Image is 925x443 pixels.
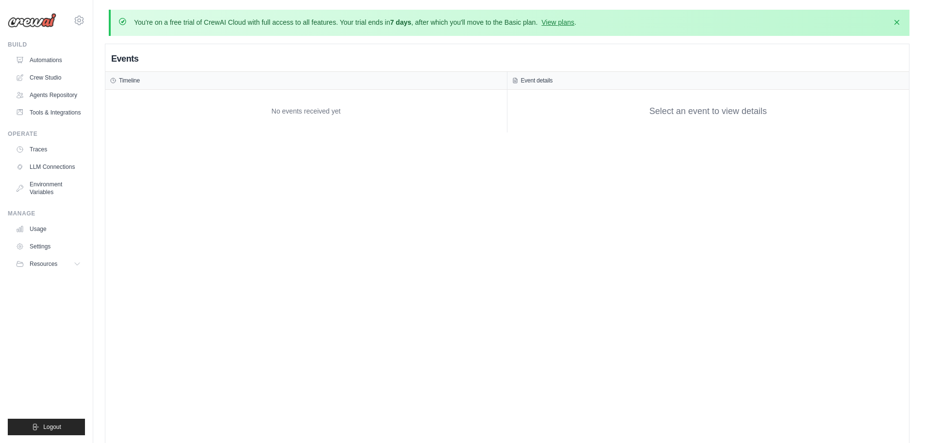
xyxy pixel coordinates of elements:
[8,13,56,28] img: Logo
[12,87,85,103] a: Agents Repository
[110,95,502,128] div: No events received yet
[111,52,138,66] h2: Events
[12,52,85,68] a: Automations
[12,105,85,120] a: Tools & Integrations
[119,77,140,84] h3: Timeline
[12,142,85,157] a: Traces
[521,77,553,84] h3: Event details
[390,18,411,26] strong: 7 days
[12,70,85,85] a: Crew Studio
[43,423,61,431] span: Logout
[12,256,85,272] button: Resources
[30,260,57,268] span: Resources
[12,221,85,237] a: Usage
[649,105,767,118] div: Select an event to view details
[8,419,85,435] button: Logout
[12,159,85,175] a: LLM Connections
[12,239,85,254] a: Settings
[134,17,576,27] p: You're on a free trial of CrewAI Cloud with full access to all features. Your trial ends in , aft...
[8,130,85,138] div: Operate
[8,210,85,217] div: Manage
[541,18,574,26] a: View plans
[12,177,85,200] a: Environment Variables
[8,41,85,49] div: Build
